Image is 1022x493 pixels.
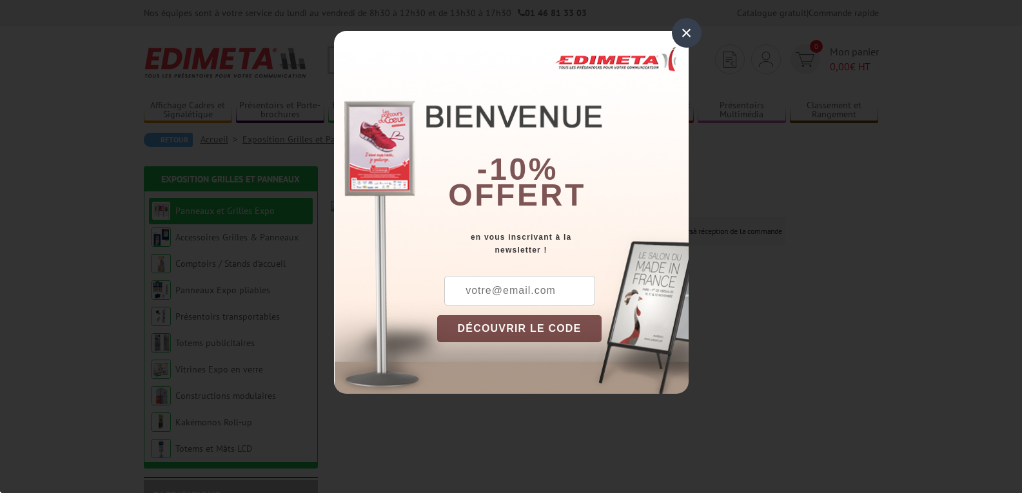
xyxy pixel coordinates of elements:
div: × [672,18,702,48]
div: en vous inscrivant à la newsletter ! [437,231,689,256]
input: votre@email.com [444,276,595,305]
button: DÉCOUVRIR LE CODE [437,315,602,342]
font: offert [448,178,586,212]
b: -10% [477,152,558,186]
